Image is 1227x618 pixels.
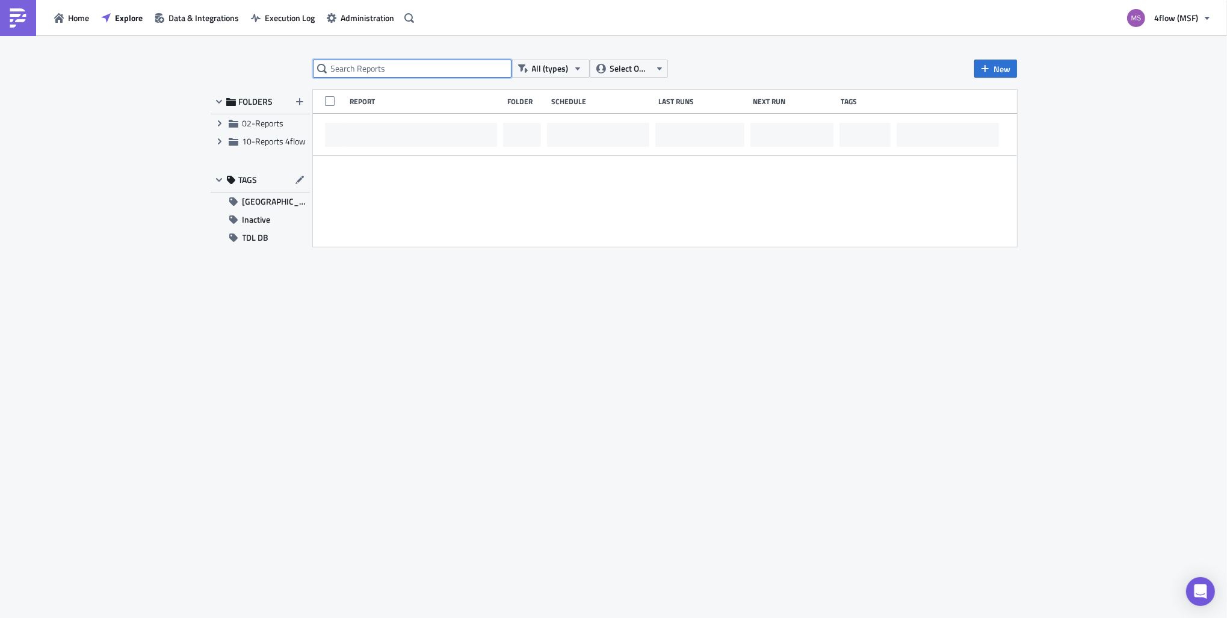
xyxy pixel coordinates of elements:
[265,11,315,24] span: Execution Log
[507,97,545,106] div: Folder
[1186,577,1215,606] div: Open Intercom Messenger
[753,97,835,106] div: Next Run
[341,11,394,24] span: Administration
[168,11,239,24] span: Data & Integrations
[551,97,652,106] div: Schedule
[243,193,310,211] span: [GEOGRAPHIC_DATA]
[115,11,143,24] span: Explore
[658,97,747,106] div: Last Runs
[68,11,89,24] span: Home
[610,62,651,75] span: Select Owner
[974,60,1017,78] button: New
[245,8,321,27] button: Execution Log
[321,8,400,27] button: Administration
[243,229,269,247] span: TDL DB
[1120,5,1218,31] button: 4flow (MSF)
[1154,11,1198,24] span: 4flow (MSF)
[211,229,310,247] button: TDL DB
[313,60,512,78] input: Search Reports
[243,117,284,129] span: 02-Reports
[350,97,501,106] div: Report
[994,63,1011,75] span: New
[1126,8,1146,28] img: Avatar
[243,135,306,147] span: 10-Reports 4flow
[239,175,258,185] span: TAGS
[841,97,892,106] div: Tags
[512,60,590,78] button: All (types)
[211,193,310,211] button: [GEOGRAPHIC_DATA]
[95,8,149,27] button: Explore
[211,211,310,229] button: Inactive
[239,96,273,107] span: FOLDERS
[532,62,569,75] span: All (types)
[8,8,28,28] img: PushMetrics
[149,8,245,27] button: Data & Integrations
[48,8,95,27] button: Home
[590,60,668,78] button: Select Owner
[243,211,271,229] span: Inactive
